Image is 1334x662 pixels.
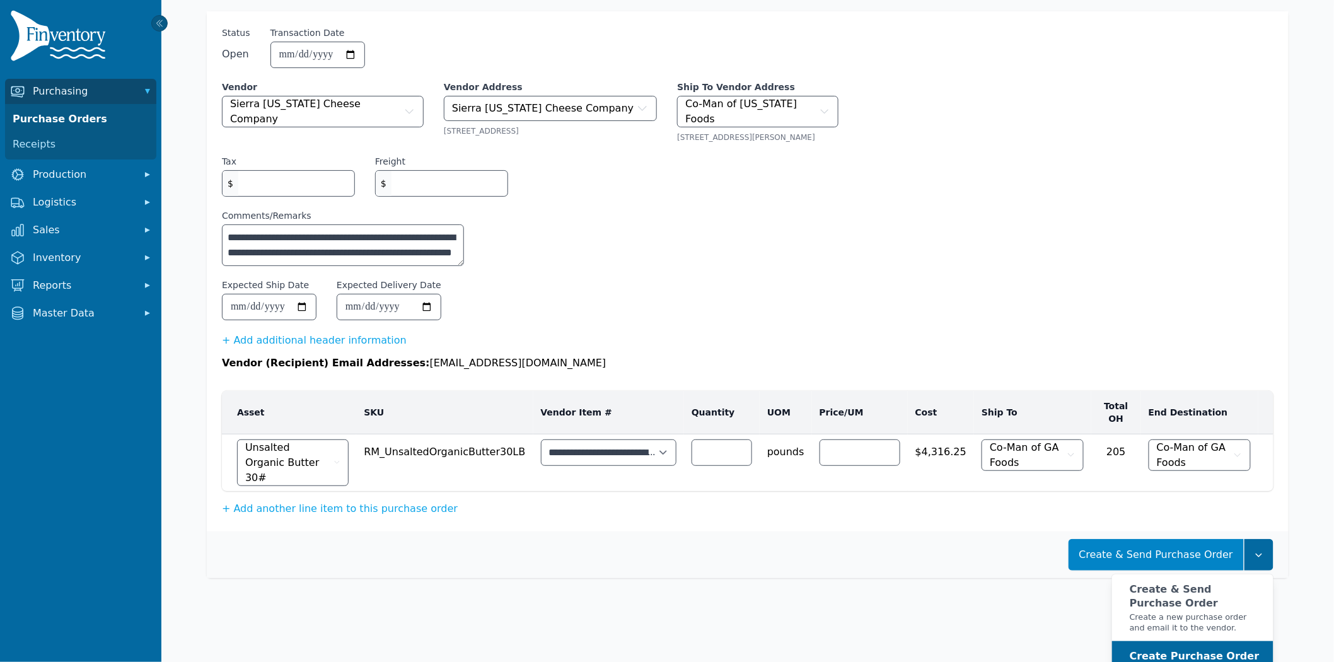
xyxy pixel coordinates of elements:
th: End Destination [1141,391,1258,434]
button: Production [5,162,156,187]
div: [STREET_ADDRESS] [444,126,657,136]
button: Purchasing [5,79,156,104]
span: $ [223,171,238,196]
label: Vendor [222,81,424,93]
label: Ship To Vendor Address [677,81,838,93]
th: Ship To [974,391,1091,434]
button: Co-Man of GA Foods [1149,439,1251,471]
label: Comments/Remarks [222,209,464,222]
button: Inventory [5,245,156,270]
span: Inventory [33,250,134,265]
button: Co-Man of [US_STATE] Foods [677,96,838,127]
th: Vendor Item # [533,391,685,434]
a: Receipts [8,132,154,157]
button: Sierra [US_STATE] Cheese Company [222,96,424,127]
a: Purchase Orders [8,107,154,132]
button: Unsalted Organic Butter 30# [237,439,349,486]
button: Logistics [5,190,156,215]
button: Co-Man of GA Foods [982,439,1084,471]
th: UOM [760,391,812,434]
span: Production [33,167,134,182]
th: Asset [222,391,356,434]
span: Purchasing [33,84,134,99]
span: Vendor (Recipient) Email Addresses: [222,357,430,369]
span: Status [222,26,250,39]
button: Reports [5,273,156,298]
span: Co-Man of GA Foods [1157,440,1231,470]
button: Sierra [US_STATE] Cheese Company [444,96,657,121]
label: Expected Delivery Date [337,279,441,291]
div: [STREET_ADDRESS][PERSON_NAME] [677,132,838,142]
label: Expected Ship Date [222,279,309,291]
button: + Add additional header information [222,333,407,348]
span: Open [222,47,250,62]
th: Total OH [1091,391,1140,434]
button: Create & Send Purchase Order [1069,539,1244,571]
strong: Create Purchase Order [1130,650,1260,662]
span: Sierra [US_STATE] Cheese Company [452,101,634,116]
td: RM_UnsaltedOrganicButter30LB [356,434,533,491]
span: [EMAIL_ADDRESS][DOMAIN_NAME] [430,357,606,369]
span: Unsalted Organic Butter 30# [245,440,331,485]
span: $4,316.25 [915,439,966,460]
button: Sales [5,218,156,243]
span: pounds [767,439,804,460]
span: Co-Man of [US_STATE] Foods [685,96,816,127]
label: Tax [222,155,236,168]
th: SKU [356,391,533,434]
span: Sierra [US_STATE] Cheese Company [230,96,401,127]
img: Finventory [10,10,111,66]
button: + Add another line item to this purchase order [222,501,458,516]
span: Logistics [33,195,134,210]
small: Create a new purchase order and email it to the vendor. [1130,612,1263,634]
span: Co-Man of GA Foods [990,440,1064,470]
label: Freight [375,155,405,168]
span: Master Data [33,306,134,321]
th: Price/UM [812,391,908,434]
label: Transaction Date [270,26,345,39]
strong: Create & Send Purchase Order [1130,583,1218,609]
td: 205 [1091,434,1140,491]
th: Cost [908,391,974,434]
span: $ [376,171,391,196]
th: Quantity [684,391,760,434]
label: Vendor Address [444,81,657,93]
span: Reports [33,278,134,293]
button: Master Data [5,301,156,326]
span: Sales [33,223,134,238]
